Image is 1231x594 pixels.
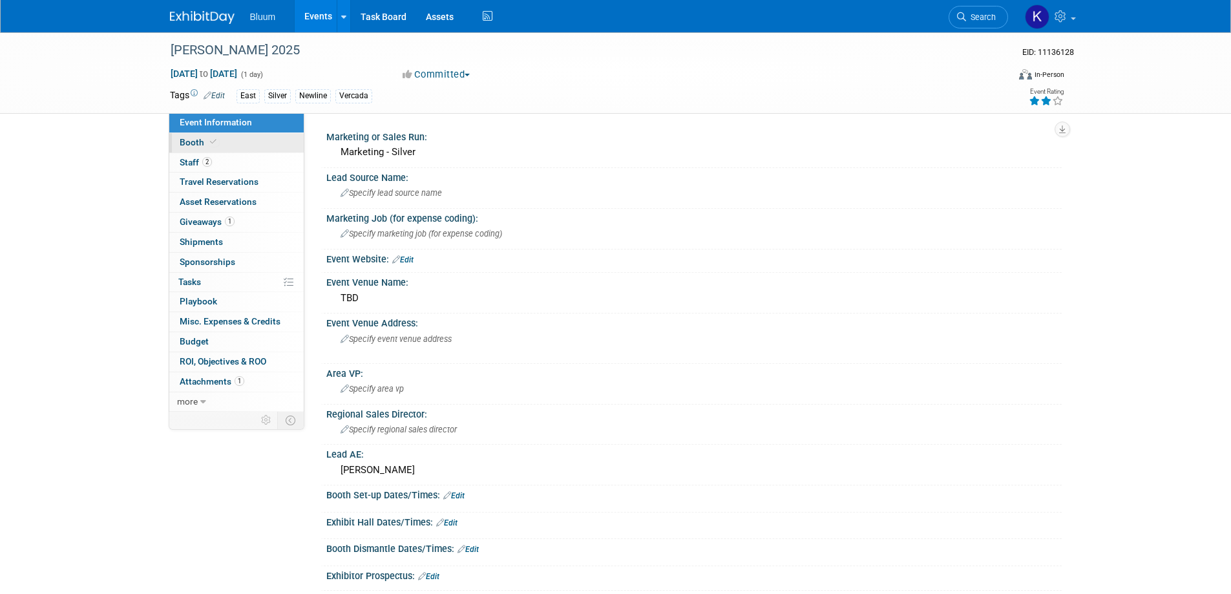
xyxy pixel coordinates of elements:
[341,384,404,394] span: Specify area vp
[169,352,304,372] a: ROI, Objectives & ROO
[169,133,304,153] a: Booth
[169,253,304,272] a: Sponsorships
[237,89,260,103] div: East
[180,257,235,267] span: Sponsorships
[170,11,235,24] img: ExhibitDay
[1022,47,1074,57] span: Event ID: 11136128
[169,332,304,352] a: Budget
[202,157,212,167] span: 2
[210,138,216,145] i: Booth reservation complete
[169,292,304,312] a: Playbook
[169,153,304,173] a: Staff2
[169,392,304,412] a: more
[170,68,238,80] span: [DATE] [DATE]
[326,445,1062,461] div: Lead AE:
[326,168,1062,184] div: Lead Source Name:
[180,336,209,346] span: Budget
[392,255,414,264] a: Edit
[169,113,304,133] a: Event Information
[166,39,989,62] div: [PERSON_NAME] 2025
[1019,69,1032,80] img: Format-Inperson.png
[180,137,219,147] span: Booth
[169,372,304,392] a: Attachments1
[225,217,235,226] span: 1
[1029,89,1064,95] div: Event Rating
[277,412,304,429] td: Toggle Event Tabs
[169,173,304,192] a: Travel Reservations
[240,70,263,79] span: (1 day)
[264,89,291,103] div: Silver
[949,6,1008,28] a: Search
[966,12,996,22] span: Search
[418,572,439,581] a: Edit
[235,376,244,386] span: 1
[341,334,452,344] span: Specify event venue address
[336,460,1052,480] div: [PERSON_NAME]
[341,188,442,198] span: Specify lead source name
[169,213,304,232] a: Giveaways1
[180,376,244,387] span: Attachments
[436,518,458,527] a: Edit
[198,69,210,79] span: to
[1025,5,1049,29] img: Kellie Noller
[169,233,304,252] a: Shipments
[326,513,1062,529] div: Exhibit Hall Dates/Times:
[180,296,217,306] span: Playbook
[336,142,1052,162] div: Marketing - Silver
[204,91,225,100] a: Edit
[250,12,276,22] span: Bluum
[398,68,475,81] button: Committed
[180,196,257,207] span: Asset Reservations
[180,217,235,227] span: Giveaways
[443,491,465,500] a: Edit
[180,117,252,127] span: Event Information
[255,412,278,429] td: Personalize Event Tab Strip
[180,356,266,366] span: ROI, Objectives & ROO
[180,157,212,167] span: Staff
[326,249,1062,266] div: Event Website:
[326,566,1062,583] div: Exhibitor Prospectus:
[326,127,1062,143] div: Marketing or Sales Run:
[295,89,331,103] div: Newline
[326,485,1062,502] div: Booth Set-up Dates/Times:
[336,288,1052,308] div: TBD
[177,396,198,407] span: more
[170,89,225,103] td: Tags
[169,273,304,292] a: Tasks
[180,176,258,187] span: Travel Reservations
[169,312,304,332] a: Misc. Expenses & Credits
[180,316,280,326] span: Misc. Expenses & Credits
[326,539,1062,556] div: Booth Dismantle Dates/Times:
[326,313,1062,330] div: Event Venue Address:
[326,209,1062,225] div: Marketing Job (for expense coding):
[335,89,372,103] div: Vercada
[169,193,304,212] a: Asset Reservations
[326,364,1062,380] div: Area VP:
[180,237,223,247] span: Shipments
[1034,70,1064,80] div: In-Person
[326,405,1062,421] div: Regional Sales Director:
[458,545,479,554] a: Edit
[178,277,201,287] span: Tasks
[326,273,1062,289] div: Event Venue Name:
[341,229,502,239] span: Specify marketing job (for expense coding)
[341,425,457,434] span: Specify regional sales director
[932,67,1065,87] div: Event Format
